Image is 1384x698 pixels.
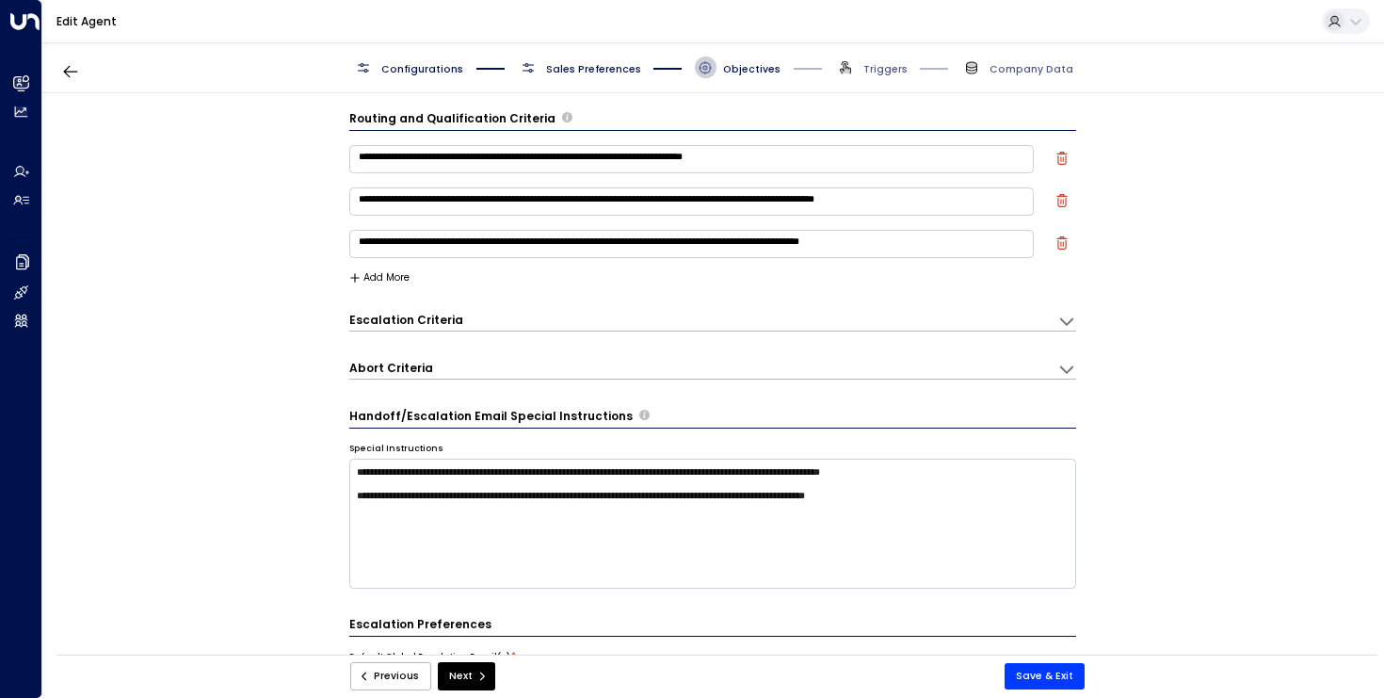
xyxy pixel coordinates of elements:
[723,62,781,76] span: Objectives
[349,651,510,664] label: Default Global Escalation Email(s)
[349,616,1077,637] h3: Escalation Preferences
[863,62,908,76] span: Triggers
[349,443,443,456] label: Special Instructions
[990,62,1073,76] span: Company Data
[349,272,410,284] button: Add More
[349,312,1077,332] div: Escalation CriteriaDefine the scenarios in which the AI agent should escalate the conversation to...
[56,13,117,29] a: Edit Agent
[546,62,641,76] span: Sales Preferences
[349,110,555,127] h3: Routing and Qualification Criteria
[349,360,1077,380] div: Abort CriteriaDefine the scenarios in which the AI agent should abort or terminate the conversati...
[562,110,572,127] span: Define the criteria the agent uses to determine whether a lead is qualified for further actions l...
[350,662,431,690] button: Previous
[349,312,463,328] h3: Escalation Criteria
[1005,663,1085,690] button: Save & Exit
[639,408,650,425] span: Provide any specific instructions for the content of handoff or escalation emails. These notes gu...
[349,408,633,425] h3: Handoff/Escalation Email Special Instructions
[349,360,433,376] h3: Abort Criteria
[438,662,495,690] button: Next
[381,62,463,76] span: Configurations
